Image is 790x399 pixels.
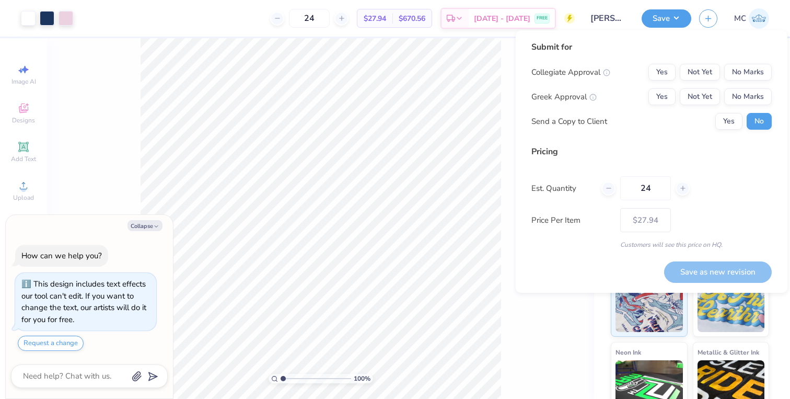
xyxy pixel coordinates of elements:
[531,240,772,249] div: Customers will see this price on HQ.
[531,116,607,128] div: Send a Copy to Client
[537,15,548,22] span: FREE
[642,9,691,28] button: Save
[13,193,34,202] span: Upload
[749,8,769,29] img: Mary Caroline Kolar
[399,13,425,24] span: $670.56
[531,183,594,195] label: Est. Quantity
[364,13,386,24] span: $27.94
[21,250,102,261] div: How can we help you?
[724,64,772,81] button: No Marks
[615,280,683,332] img: Standard
[620,176,671,200] input: – –
[21,279,146,325] div: This design includes text effects our tool can't edit. If you want to change the text, our artist...
[583,8,634,29] input: Untitled Design
[648,64,676,81] button: Yes
[680,88,720,105] button: Not Yet
[531,145,772,158] div: Pricing
[715,113,742,130] button: Yes
[12,116,35,124] span: Designs
[734,8,769,29] a: MC
[531,91,597,103] div: Greek Approval
[648,88,676,105] button: Yes
[474,13,530,24] span: [DATE] - [DATE]
[698,347,759,358] span: Metallic & Glitter Ink
[127,220,162,231] button: Collapse
[531,66,610,78] div: Collegiate Approval
[747,113,772,130] button: No
[354,374,370,383] span: 100 %
[698,280,765,332] img: Puff Ink
[18,336,84,351] button: Request a change
[724,88,772,105] button: No Marks
[680,64,720,81] button: Not Yet
[531,214,612,226] label: Price Per Item
[734,13,746,25] span: MC
[531,41,772,53] div: Submit for
[11,155,36,163] span: Add Text
[11,77,36,86] span: Image AI
[289,9,330,28] input: – –
[615,347,641,358] span: Neon Ink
